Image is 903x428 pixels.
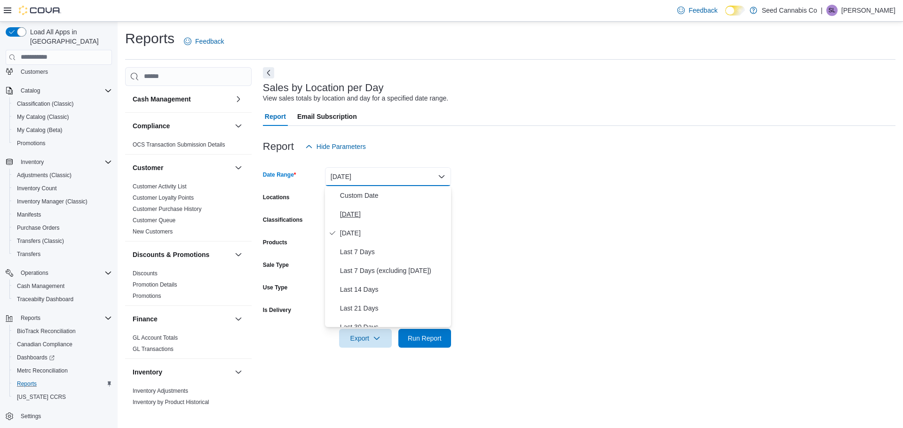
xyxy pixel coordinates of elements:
[9,390,116,404] button: [US_STATE] CCRS
[2,84,116,97] button: Catalog
[13,235,68,247] a: Transfers (Classic)
[689,6,717,15] span: Feedback
[133,314,231,324] button: Finance
[133,163,231,172] button: Customer
[13,235,112,247] span: Transfers (Classic)
[13,196,112,207] span: Inventory Manager (Classic)
[17,156,112,168] span: Inventory
[17,296,73,303] span: Traceabilty Dashboard
[125,181,252,241] div: Customer
[9,234,116,248] button: Transfers (Classic)
[19,6,61,15] img: Cova
[13,249,112,260] span: Transfers
[125,268,252,305] div: Discounts & Promotions
[13,98,78,109] a: Classification (Classic)
[13,391,70,403] a: [US_STATE] CCRS
[133,217,175,224] span: Customer Queue
[13,138,49,149] a: Promotions
[233,249,244,260] button: Discounts & Promotions
[263,261,289,269] label: Sale Type
[13,365,71,376] a: Metrc Reconciliation
[13,183,61,194] a: Inventory Count
[263,171,296,179] label: Date Range
[325,167,451,186] button: [DATE]
[133,367,162,377] h3: Inventory
[133,250,231,259] button: Discounts & Promotions
[17,393,66,401] span: [US_STATE] CCRS
[2,266,116,280] button: Operations
[233,93,244,105] button: Cash Management
[133,346,174,352] a: GL Transactions
[339,329,392,348] button: Export
[133,141,225,148] a: OCS Transaction Submission Details
[17,198,87,205] span: Inventory Manager (Classic)
[133,367,231,377] button: Inventory
[180,32,228,51] a: Feedback
[17,341,72,348] span: Canadian Compliance
[133,228,173,235] a: New Customers
[263,82,384,93] h3: Sales by Location per Day
[17,140,46,147] span: Promotions
[13,111,112,123] span: My Catalog (Classic)
[17,185,57,192] span: Inventory Count
[9,124,116,137] button: My Catalog (Beta)
[13,326,79,337] a: BioTrack Reconciliation
[17,66,52,78] a: Customers
[9,169,116,182] button: Adjustments (Classic)
[13,280,112,292] span: Cash Management
[133,195,194,201] a: Customer Loyalty Points
[133,94,231,104] button: Cash Management
[9,110,116,124] button: My Catalog (Classic)
[133,250,209,259] h3: Discounts & Promotions
[17,237,64,245] span: Transfers (Classic)
[17,171,71,179] span: Adjustments (Classic)
[9,221,116,234] button: Purchase Orders
[340,303,447,314] span: Last 21 Days
[26,27,112,46] span: Load All Apps in [GEOGRAPHIC_DATA]
[263,239,287,246] label: Products
[133,141,225,148] span: OCS Transaction Submission Details
[13,170,112,181] span: Adjustments (Classic)
[13,352,58,363] a: Dashboards
[17,211,41,218] span: Manifests
[133,194,194,202] span: Customer Loyalty Points
[17,380,37,388] span: Reports
[263,141,294,152] h3: Report
[17,126,63,134] span: My Catalog (Beta)
[2,311,116,325] button: Reports
[13,294,112,305] span: Traceabilty Dashboard
[13,378,40,389] a: Reports
[9,182,116,195] button: Inventory Count
[13,222,112,233] span: Purchase Orders
[13,170,75,181] a: Adjustments (Classic)
[13,125,112,136] span: My Catalog (Beta)
[13,339,112,350] span: Canadian Compliance
[13,138,112,149] span: Promotions
[725,6,745,16] input: Dark Mode
[17,327,76,335] span: BioTrack Reconciliation
[13,209,112,220] span: Manifests
[133,334,178,342] span: GL Account Totals
[9,364,116,377] button: Metrc Reconciliation
[829,5,836,16] span: SL
[125,139,252,154] div: Compliance
[133,270,158,277] a: Discounts
[133,387,188,395] span: Inventory Adjustments
[13,209,45,220] a: Manifests
[263,306,291,314] label: Is Delivery
[133,228,173,235] span: New Customers
[17,267,52,279] button: Operations
[2,409,116,423] button: Settings
[21,269,48,277] span: Operations
[13,352,112,363] span: Dashboards
[13,125,66,136] a: My Catalog (Beta)
[17,113,69,121] span: My Catalog (Classic)
[17,411,45,422] a: Settings
[233,366,244,378] button: Inventory
[17,354,55,361] span: Dashboards
[13,249,44,260] a: Transfers
[17,250,40,258] span: Transfers
[17,282,64,290] span: Cash Management
[13,280,68,292] a: Cash Management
